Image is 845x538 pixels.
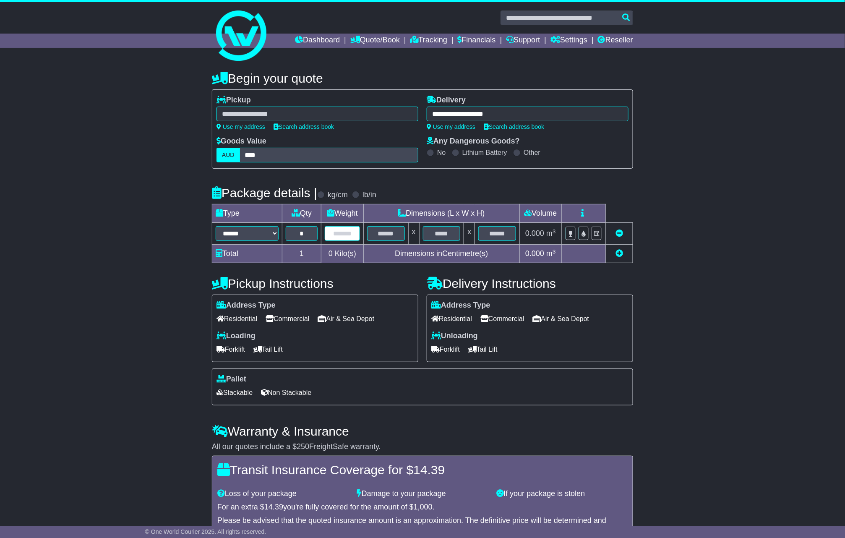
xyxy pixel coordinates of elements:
[353,489,493,499] div: Damage to your package
[519,204,561,223] td: Volume
[553,248,556,255] sup: 3
[264,503,283,511] span: 14.39
[462,149,507,157] label: Lithium Battery
[318,312,375,325] span: Air & Sea Depot
[212,442,633,452] div: All our quotes include a $ FreightSafe warranty.
[321,245,364,263] td: Kilo(s)
[216,148,240,162] label: AUD
[212,277,418,290] h4: Pickup Instructions
[212,186,317,200] h4: Package details |
[615,229,623,238] a: Remove this item
[217,516,628,534] div: Please be advised that the quoted insurance amount is an approximation. The definitive price will...
[468,343,498,356] span: Tail Lift
[212,71,633,85] h4: Begin your quote
[410,34,447,48] a: Tracking
[431,343,460,356] span: Forklift
[217,503,628,512] div: For an extra $ you're fully covered for the amount of $ .
[506,34,540,48] a: Support
[297,442,309,451] span: 250
[431,301,490,310] label: Address Type
[363,204,519,223] td: Dimensions (L x W x H)
[553,228,556,235] sup: 3
[295,34,340,48] a: Dashboard
[216,386,253,399] span: Stackable
[533,312,589,325] span: Air & Sea Depot
[282,245,321,263] td: 1
[431,312,472,325] span: Residential
[216,343,245,356] span: Forklift
[598,34,633,48] a: Reseller
[431,332,478,341] label: Unloading
[282,204,321,223] td: Qty
[350,34,400,48] a: Quote/Book
[212,204,282,223] td: Type
[524,149,540,157] label: Other
[546,229,556,238] span: m
[480,312,524,325] span: Commercial
[363,191,376,200] label: lb/in
[427,123,475,130] a: Use my address
[408,223,419,245] td: x
[216,312,257,325] span: Residential
[525,229,544,238] span: 0.000
[414,503,433,511] span: 1,000
[427,137,520,146] label: Any Dangerous Goods?
[363,245,519,263] td: Dimensions in Centimetre(s)
[458,34,496,48] a: Financials
[216,137,266,146] label: Goods Value
[216,375,246,384] label: Pallet
[328,191,348,200] label: kg/cm
[437,149,446,157] label: No
[321,204,364,223] td: Weight
[427,277,633,290] h4: Delivery Instructions
[546,249,556,258] span: m
[145,528,266,535] span: © One World Courier 2025. All rights reserved.
[212,245,282,263] td: Total
[492,489,632,499] div: If your package is stolen
[484,123,544,130] a: Search address book
[253,343,283,356] span: Tail Lift
[329,249,333,258] span: 0
[274,123,334,130] a: Search address book
[464,223,475,245] td: x
[525,249,544,258] span: 0.000
[212,424,633,438] h4: Warranty & Insurance
[427,96,466,105] label: Delivery
[217,463,628,477] h4: Transit Insurance Coverage for $
[550,34,587,48] a: Settings
[213,489,353,499] div: Loss of your package
[216,332,256,341] label: Loading
[261,386,311,399] span: Non Stackable
[216,96,251,105] label: Pickup
[216,123,265,130] a: Use my address
[615,249,623,258] a: Add new item
[216,301,276,310] label: Address Type
[413,463,445,477] span: 14.39
[266,312,309,325] span: Commercial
